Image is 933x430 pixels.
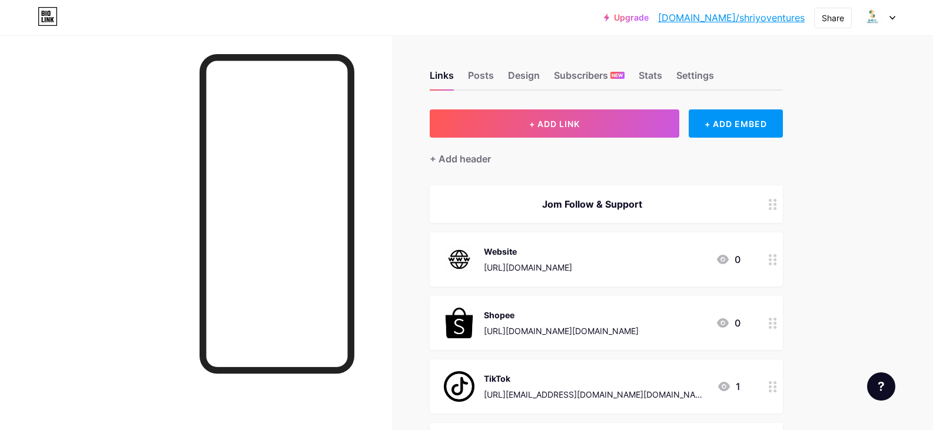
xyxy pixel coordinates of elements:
div: [URL][DOMAIN_NAME][DOMAIN_NAME] [484,325,639,337]
img: TikTok [444,371,474,402]
button: + ADD LINK [430,109,680,138]
div: Subscribers [554,68,625,89]
a: Upgrade [604,13,649,22]
div: Settings [676,68,714,89]
div: Shopee [484,309,639,321]
div: [URL][EMAIL_ADDRESS][DOMAIN_NAME][DOMAIN_NAME] [484,388,708,401]
img: Shopee [444,308,474,338]
span: NEW [612,72,623,79]
a: [DOMAIN_NAME]/shriyoventures [658,11,805,25]
div: + Add header [430,152,491,166]
div: Stats [639,68,662,89]
div: Website [484,245,572,258]
div: Design [508,68,540,89]
div: 0 [716,316,741,330]
div: 0 [716,252,741,266]
img: shriyoventures [861,6,883,29]
div: + ADD EMBED [689,109,782,138]
div: Posts [468,68,494,89]
div: Jom Follow & Support [444,197,741,211]
div: Share [822,12,844,24]
div: TikTok [484,372,708,385]
span: + ADD LINK [529,119,580,129]
div: Links [430,68,454,89]
img: Website [444,244,474,275]
div: [URL][DOMAIN_NAME] [484,261,572,274]
div: 1 [717,379,741,394]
